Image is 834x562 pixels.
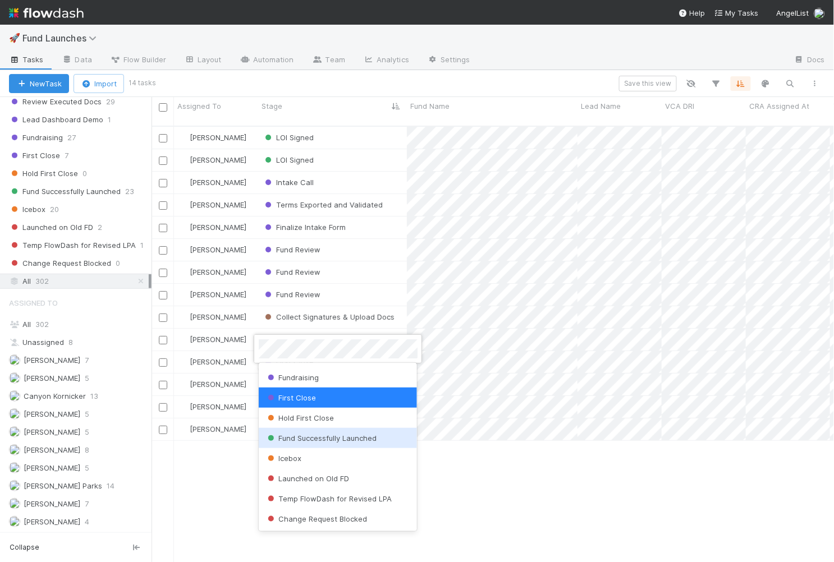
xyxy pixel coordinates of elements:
span: Fundraising [265,373,319,382]
span: Temp FlowDash for Revised LPA [265,494,392,503]
span: Fund Successfully Launched [265,434,377,443]
span: Launched on Old FD [265,474,350,483]
span: First Close [265,393,317,402]
span: Icebox [265,454,302,463]
span: Hold First Close [265,413,334,422]
span: Change Request Blocked [265,514,368,523]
